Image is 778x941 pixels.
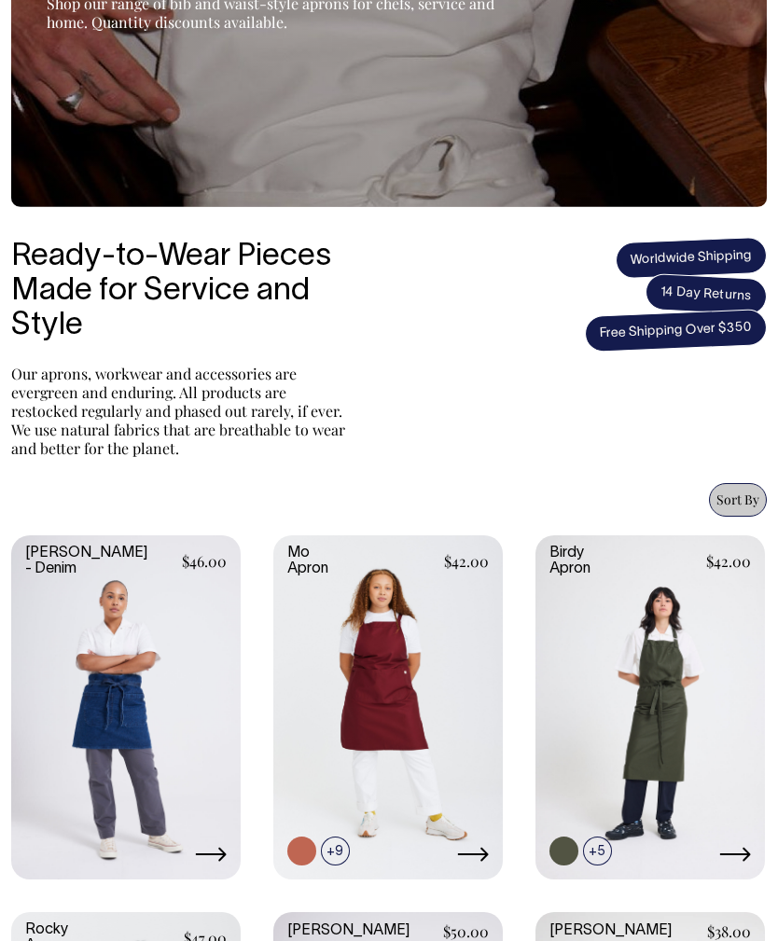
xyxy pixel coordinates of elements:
[321,837,350,865] span: +9
[615,236,767,279] span: Worldwide Shipping
[716,491,759,508] span: Sort By
[11,240,375,344] h3: Ready-to-Wear Pieces Made for Service and Style
[584,309,767,353] span: Free Shipping Over $350
[645,273,768,316] span: 14 Day Returns
[11,365,347,458] p: Our aprons, workwear and accessories are evergreen and enduring. All products are restocked regul...
[583,837,612,865] span: +5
